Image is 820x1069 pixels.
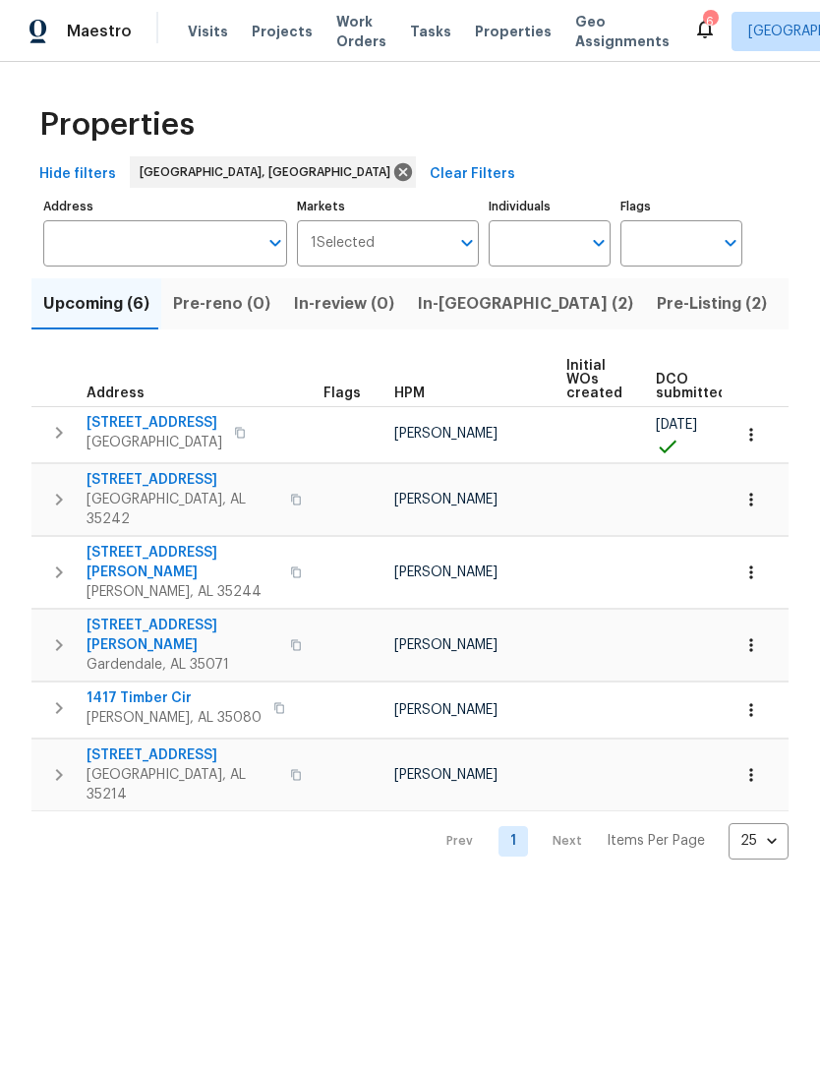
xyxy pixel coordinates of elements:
span: HPM [394,386,425,400]
span: [PERSON_NAME], AL 35080 [87,708,262,728]
span: In-[GEOGRAPHIC_DATA] (2) [418,290,633,318]
span: [PERSON_NAME] [394,427,498,441]
div: [GEOGRAPHIC_DATA], [GEOGRAPHIC_DATA] [130,156,416,188]
button: Open [717,229,744,257]
nav: Pagination Navigation [428,823,789,860]
span: Hide filters [39,162,116,187]
a: Goto page 1 [498,826,528,857]
span: Pre-Listing (2) [657,290,767,318]
div: 25 [729,815,789,866]
span: In-review (0) [294,290,394,318]
span: Projects [252,22,313,41]
label: Markets [297,201,480,212]
span: [PERSON_NAME] [394,565,498,579]
span: [GEOGRAPHIC_DATA] [87,433,222,452]
span: [STREET_ADDRESS] [87,470,278,490]
span: Tasks [410,25,451,38]
span: 1417 Timber Cir [87,688,262,708]
div: 6 [703,12,717,31]
span: Initial WOs created [566,359,622,400]
span: Upcoming (6) [43,290,149,318]
span: DCO submitted [656,373,727,400]
span: 1 Selected [311,235,375,252]
span: [STREET_ADDRESS][PERSON_NAME] [87,543,278,582]
span: [STREET_ADDRESS][PERSON_NAME] [87,616,278,655]
span: [STREET_ADDRESS] [87,745,278,765]
span: [PERSON_NAME] [394,768,498,782]
span: [PERSON_NAME] [394,638,498,652]
button: Hide filters [31,156,124,193]
span: [DATE] [656,418,697,432]
span: [PERSON_NAME], AL 35244 [87,582,278,602]
span: [PERSON_NAME] [394,703,498,717]
span: Properties [475,22,552,41]
span: Address [87,386,145,400]
span: Gardendale, AL 35071 [87,655,278,675]
span: [STREET_ADDRESS] [87,413,222,433]
span: Work Orders [336,12,386,51]
span: [GEOGRAPHIC_DATA], AL 35242 [87,490,278,529]
label: Individuals [489,201,611,212]
span: Pre-reno (0) [173,290,270,318]
p: Items Per Page [607,831,705,851]
span: Maestro [67,22,132,41]
span: Geo Assignments [575,12,670,51]
span: [PERSON_NAME] [394,493,498,506]
span: [GEOGRAPHIC_DATA], AL 35214 [87,765,278,804]
span: [GEOGRAPHIC_DATA], [GEOGRAPHIC_DATA] [140,162,398,182]
span: Properties [39,115,195,135]
button: Open [585,229,613,257]
label: Address [43,201,287,212]
span: Clear Filters [430,162,515,187]
button: Clear Filters [422,156,523,193]
button: Open [453,229,481,257]
span: Visits [188,22,228,41]
span: Flags [323,386,361,400]
button: Open [262,229,289,257]
label: Flags [620,201,742,212]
